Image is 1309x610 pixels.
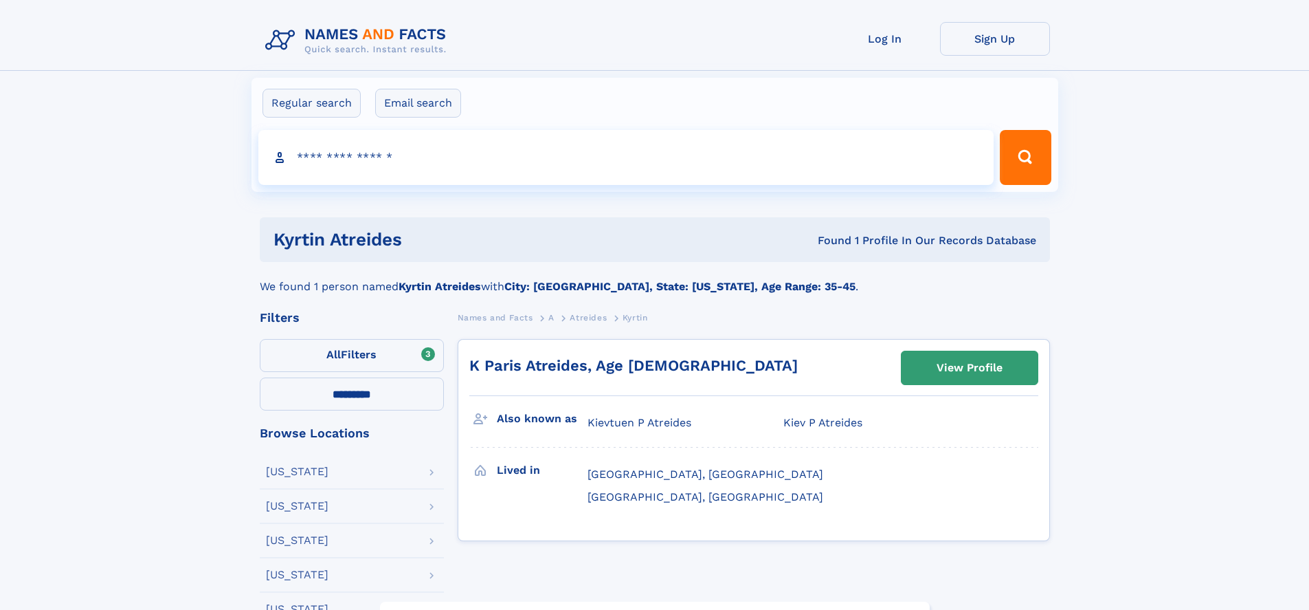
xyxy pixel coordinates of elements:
[266,569,328,580] div: [US_STATE]
[548,313,555,323] span: A
[570,313,607,323] span: Atreides
[497,459,588,482] h3: Lived in
[937,352,1003,384] div: View Profile
[623,313,648,323] span: Kyrtin
[458,309,533,326] a: Names and Facts
[260,312,444,324] div: Filters
[588,490,823,503] span: [GEOGRAPHIC_DATA], [GEOGRAPHIC_DATA]
[783,416,862,429] span: Kiev P Atreides
[902,351,1038,384] a: View Profile
[609,233,1036,248] div: Found 1 Profile In Our Records Database
[260,427,444,439] div: Browse Locations
[940,22,1050,56] a: Sign Up
[266,535,328,546] div: [US_STATE]
[588,468,823,481] span: [GEOGRAPHIC_DATA], [GEOGRAPHIC_DATA]
[399,280,481,293] b: Kyrtin Atreides
[273,231,610,248] h1: kyrtin atreides
[260,262,1050,295] div: We found 1 person named with .
[469,357,798,374] a: K Paris Atreides, Age [DEMOGRAPHIC_DATA]
[326,348,341,361] span: All
[258,130,994,185] input: search input
[260,22,458,59] img: Logo Names and Facts
[830,22,940,56] a: Log In
[266,466,328,477] div: [US_STATE]
[266,501,328,512] div: [US_STATE]
[262,89,361,118] label: Regular search
[1000,130,1051,185] button: Search Button
[497,407,588,431] h3: Also known as
[570,309,607,326] a: Atreides
[548,309,555,326] a: A
[260,339,444,372] label: Filters
[588,416,691,429] span: Kievtuen P Atreides
[375,89,461,118] label: Email search
[504,280,855,293] b: City: [GEOGRAPHIC_DATA], State: [US_STATE], Age Range: 35-45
